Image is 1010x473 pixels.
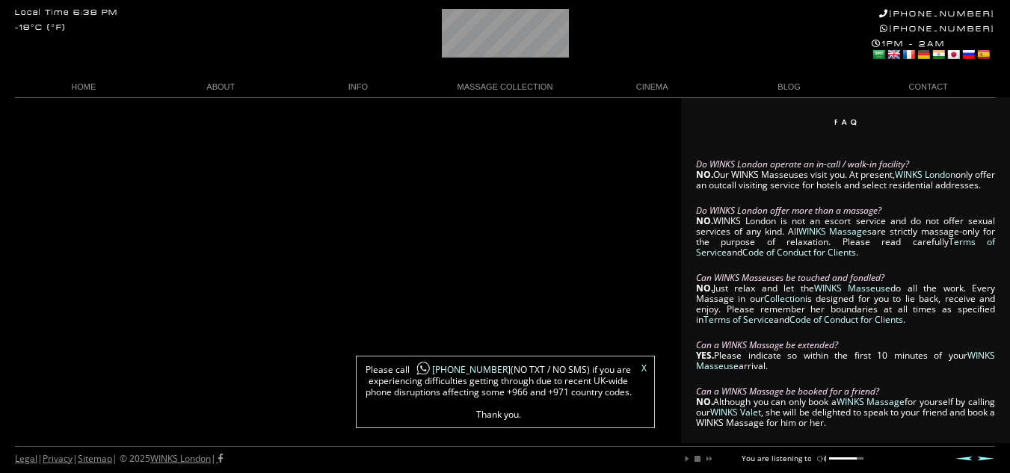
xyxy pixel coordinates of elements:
[721,77,858,97] a: BLOG
[887,49,900,61] a: English
[696,386,995,428] p: Although you can only book a for yourself by calling our , she will be delighted to speak to your...
[703,313,774,326] a: Terms of Service
[683,454,692,463] a: play
[416,361,431,377] img: whatsapp-icon1.png
[742,454,918,462] p: You are listening to WINKS Mix Vol. 2 ..... BEAUTY
[703,454,712,463] a: next
[696,159,995,191] p: Our WINKS Masseuses visit you. At present, only offer an outcall visiting service for hotels and ...
[902,49,915,61] a: French
[641,364,647,373] a: X
[696,158,909,170] em: Do WINKS London operate an in-call / walk-in facility?
[917,49,930,61] a: German
[696,349,995,372] a: WINKS Masseuse
[976,49,990,61] a: Spanish
[696,205,995,258] p: WINKS London is not an escort service and do not offer sexual services of any kind. All are stric...
[78,452,112,465] a: Sitemap
[961,49,975,61] a: Russian
[153,77,290,97] a: ABOUT
[696,168,713,181] strong: NO.
[410,363,511,376] a: [PHONE_NUMBER]
[696,349,714,362] strong: YES.
[857,77,995,97] a: CONTACT
[710,406,761,418] a: WINKS Valet
[696,214,713,227] strong: NO.
[880,24,995,34] a: [PHONE_NUMBER]
[872,39,995,63] div: 1PM - 2AM
[15,24,66,32] div: -18°C (°F)
[696,204,881,217] em: Do WINKS London offer more than a massage?
[696,442,825,454] em: Can a booking time be changed?
[814,282,890,294] a: WINKS Masseuse
[879,9,995,19] a: [PHONE_NUMBER]
[696,340,995,371] p: Please indicate so within the first 10 minutes of your arrival.
[696,385,879,398] em: Can a WINKS Massage be booked for a friend?
[895,168,955,181] a: WINKS London
[15,452,37,465] a: Legal
[696,282,713,294] strong: NO.
[427,77,584,97] a: MASSAGE COLLECTION
[696,235,995,259] a: Terms of Service
[15,9,118,17] div: Local Time 6:38 PM
[872,49,885,61] a: Arabic
[764,292,805,305] a: Collection
[583,77,721,97] a: CINEMA
[150,452,211,465] a: WINKS London
[364,364,633,420] span: Please call (NO TXT / NO SMS) if you are experiencing difficulties getting through due to recent ...
[696,338,838,351] em: Can a WINKS Massage be extended?
[696,273,995,325] p: Just relax and let the do all the work. Every Massage in our is designed for you to lie back, rec...
[693,454,702,463] a: stop
[15,77,153,97] a: HOME
[817,454,826,463] a: mute
[289,77,427,97] a: INFO
[837,395,905,408] a: WINKS Massage
[43,452,73,465] a: Privacy
[932,49,945,61] a: Hindi
[789,313,903,326] a: Code of Conduct for Clients
[742,246,856,259] a: Code of Conduct for Clients
[798,225,872,238] a: WINKS Massages
[736,120,955,142] img: WINKS London FAQ
[696,271,884,284] em: Can WINKS Masseuses be touched and fondled?
[696,395,713,408] strong: NO.
[15,447,223,471] div: | | | © 2025 |
[955,456,973,461] a: Prev
[977,456,995,461] a: Next
[946,49,960,61] a: Japanese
